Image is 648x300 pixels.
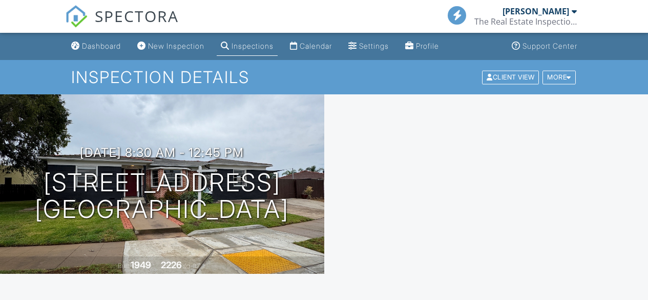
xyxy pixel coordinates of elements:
div: Support Center [522,42,577,50]
div: New Inspection [148,42,204,50]
span: SPECTORA [95,5,179,27]
a: Calendar [286,37,336,56]
img: The Best Home Inspection Software - Spectora [65,5,88,28]
a: Client View [481,73,541,81]
h3: [DATE] 8:30 am - 12:45 pm [80,146,244,159]
span: sq. ft. [183,262,198,270]
div: 1949 [131,259,151,270]
div: Calendar [300,42,332,50]
div: Dashboard [82,42,121,50]
span: Built [118,262,129,270]
div: Profile [416,42,439,50]
a: Support Center [508,37,581,56]
a: New Inspection [133,37,208,56]
h1: Inspection Details [71,68,576,86]
div: Settings [359,42,389,50]
div: The Real Estate Inspection Company [474,16,577,27]
a: Inspections [217,37,278,56]
a: Dashboard [67,37,125,56]
div: 2226 [161,259,182,270]
a: Profile [401,37,443,56]
a: SPECTORA [65,14,179,35]
div: Inspections [232,42,274,50]
div: More [542,70,576,84]
div: [PERSON_NAME] [503,6,569,16]
a: Settings [344,37,393,56]
h1: [STREET_ADDRESS] [GEOGRAPHIC_DATA] [35,169,289,224]
div: Client View [482,70,539,84]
